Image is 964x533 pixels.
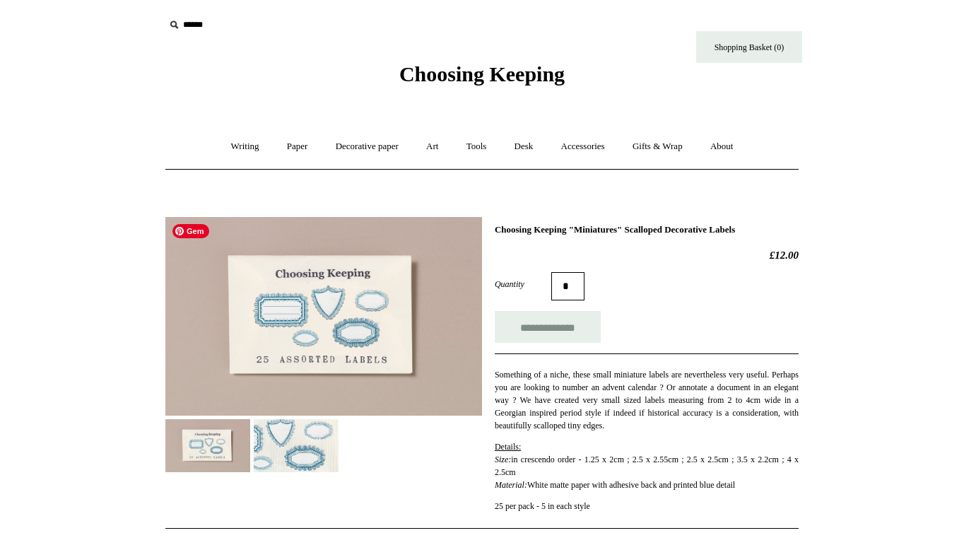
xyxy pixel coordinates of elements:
[165,217,482,416] img: Choosing Keeping "Miniatures" Scalloped Decorative Labels
[172,224,209,238] span: Gem
[548,128,618,165] a: Accessories
[495,455,511,464] em: Size:
[495,249,799,262] h2: £12.00
[274,128,321,165] a: Paper
[696,31,802,63] a: Shopping Basket (0)
[165,419,250,472] img: Choosing Keeping "Miniatures" Scalloped Decorative Labels
[254,419,339,472] img: Choosing Keeping "Miniatures" Scalloped Decorative Labels
[495,278,551,291] label: Quantity
[698,128,746,165] a: About
[495,368,799,432] p: Something of a niche, these small miniature labels are nevertheless very useful. Perhaps you are ...
[502,128,546,165] a: Desk
[620,128,695,165] a: Gifts & Wrap
[495,440,799,491] p: in crescendo order - 1.25 x 2cm ; 2.5 x 2.55cm ; 2.5 x 2.5cm ; 3.5 x 2.2cm ; 4 x 2.5cm White matt...
[413,128,451,165] a: Art
[399,74,565,83] a: Choosing Keeping
[495,442,521,452] span: Details:
[495,500,799,512] p: 25 per pack - 5 in each style
[495,480,527,490] em: Material:
[495,224,799,235] h1: Choosing Keeping "Miniatures" Scalloped Decorative Labels
[323,128,411,165] a: Decorative paper
[399,62,565,86] span: Choosing Keeping
[218,128,272,165] a: Writing
[454,128,500,165] a: Tools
